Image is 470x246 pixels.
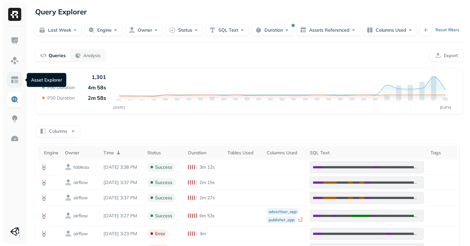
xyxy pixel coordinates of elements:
[10,95,19,104] img: Query Explorer
[206,24,249,36] button: SQL Text
[429,50,463,61] button: Export
[10,56,19,65] img: Assets
[73,213,88,219] p: airflow
[188,150,221,156] div: Duration
[199,179,215,186] p: 2m 15s
[65,212,71,219] img: owner
[8,8,21,21] img: Ryft
[227,150,260,156] div: Tables Used
[252,24,294,36] button: Duration
[73,231,88,237] p: airflow
[88,95,106,101] p: 2m 58s
[65,150,97,156] div: Owner
[44,150,58,156] div: Engine
[35,6,87,18] p: Query Explorer
[49,53,66,59] p: Queries
[199,231,206,237] p: 3m
[10,227,19,236] img: Unity
[10,37,19,45] img: Dashboard
[296,24,360,36] button: Assets Referenced
[103,231,141,237] p: Sep 8, 2025 3:23 PM
[10,76,19,84] img: Asset Explorer
[35,24,82,36] button: Last week
[47,85,75,91] p: P90 Duration
[65,164,71,170] img: owner
[27,73,66,87] div: Asset Explorer
[267,216,296,223] p: publisher_opp
[85,24,122,36] button: Engine
[431,150,454,156] div: Tags
[103,179,141,186] p: Sep 8, 2025 3:37 PM
[83,53,101,59] p: Analysis
[65,230,71,237] img: owner
[65,179,71,186] img: owner
[103,195,141,201] p: Sep 8, 2025 3:37 PM
[10,115,19,123] img: Insights
[199,195,215,201] p: 2m 27s
[363,24,417,36] button: Columns Used
[298,216,303,223] p: + 7
[147,150,181,156] div: Status
[73,179,88,186] p: airflow
[73,195,88,201] p: airflow
[165,24,203,36] button: Status
[155,164,172,170] p: success
[113,105,125,110] tspan: [DATE]
[73,164,89,170] p: tableau
[103,164,141,170] p: Sep 8, 2025 3:38 PM
[125,24,163,36] button: Owner
[199,213,215,219] p: 6m 53s
[199,164,215,170] p: 3m 12s
[310,150,424,156] div: SQL Text
[155,179,172,186] p: success
[435,27,460,33] p: Reset filters
[92,74,106,80] p: 1,301
[103,213,141,219] p: Sep 8, 2025 3:27 PM
[155,231,165,237] p: error
[267,150,303,156] div: Columns Used
[267,208,299,215] p: advertiser_opp
[155,195,172,201] p: success
[88,84,106,91] p: 4m 58s
[65,194,71,201] img: owner
[103,149,141,157] div: Time
[36,125,80,137] button: Columns
[440,105,451,110] tspan: [DATE]
[47,95,75,101] p: P50 Duration
[155,213,172,219] p: success
[10,134,19,143] img: Optimization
